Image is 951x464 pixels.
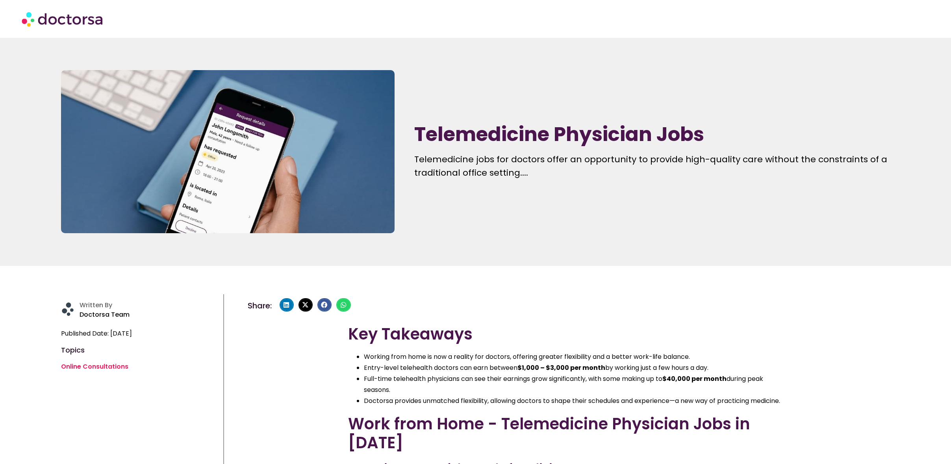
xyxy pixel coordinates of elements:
span: Entry-level telehealth doctors can earn between [364,363,517,372]
b: $1,000 – $3,000 per month [517,363,605,372]
span: Working from home is now a reality for doctors, offering greater flexibility and a better work-li... [364,352,690,361]
div: Telemedicine jobs for doctors offer an opportunity to provide high-quality care without the const... [414,153,890,180]
h4: Written By [80,301,219,309]
h1: Telemedicine Physician Jobs [414,124,890,145]
img: telemedicine physician jobs app Doctorsa [61,70,395,233]
b: $40,000 per month [662,374,727,383]
h2: Key Takeaways [348,325,789,343]
div: Share on x-twitter [298,298,313,312]
a: Online Consultations [61,362,128,371]
div: Share on linkedin [280,298,294,312]
h2: Work from Home - Telemedicine Physician Jobs in [DATE] [348,414,789,452]
span: Published Date: [DATE] [61,328,132,339]
span: Full-time telehealth physicians can see their earnings grow significantly, with some making up to [364,374,662,383]
span: Doctorsa provides unmatched flexibility, allowing doctors to shape their schedules and experience... [364,396,780,405]
p: Doctorsa Team [80,309,219,320]
h4: Topics [61,347,219,353]
div: Share on whatsapp [336,298,350,312]
span: by working just a few hours a day. [605,363,708,372]
h4: Share: [248,302,272,310]
div: Share on facebook [317,298,332,312]
span: during peak seasons. [364,374,763,394]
